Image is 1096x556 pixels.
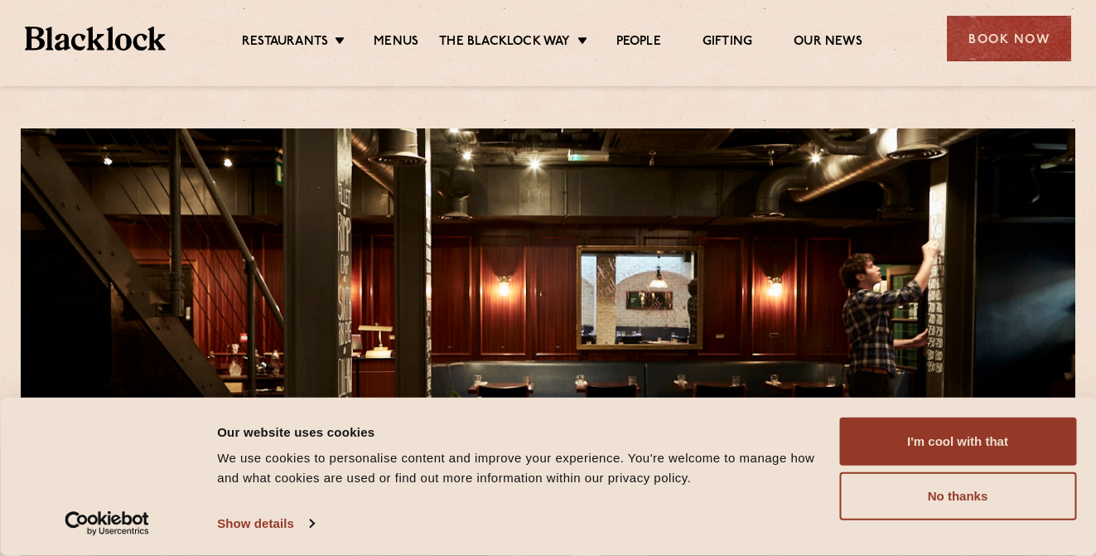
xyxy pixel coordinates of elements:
[242,34,328,52] a: Restaurants
[616,34,661,52] a: People
[839,418,1076,466] button: I'm cool with that
[25,27,166,51] img: BL_Textured_Logo-footer-cropped.svg
[217,511,313,536] a: Show details
[374,34,418,52] a: Menus
[217,422,820,442] div: Our website uses cookies
[35,511,180,536] a: Usercentrics Cookiebot - opens in a new window
[947,16,1071,61] div: Book Now
[794,34,862,52] a: Our News
[439,34,570,52] a: The Blacklock Way
[217,448,820,488] div: We use cookies to personalise content and improve your experience. You're welcome to manage how a...
[703,34,752,52] a: Gifting
[839,472,1076,520] button: No thanks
